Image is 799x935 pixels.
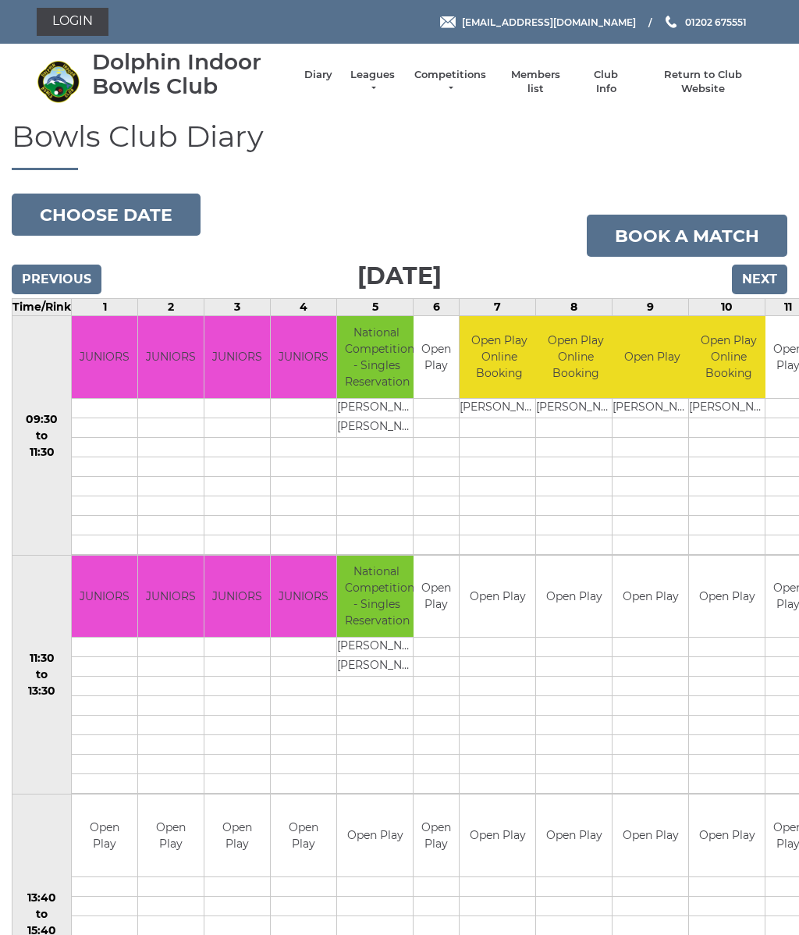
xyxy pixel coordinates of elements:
a: Return to Club Website [645,68,762,96]
td: Open Play [204,795,270,876]
td: [PERSON_NAME] [337,418,416,437]
a: Diary [304,68,332,82]
td: JUNIORS [204,556,270,638]
a: Book a match [587,215,787,257]
td: JUNIORS [72,316,137,398]
td: 09:30 to 11:30 [12,316,72,556]
div: Dolphin Indoor Bowls Club [92,50,289,98]
td: Open Play [613,795,688,876]
input: Previous [12,265,101,294]
span: [EMAIL_ADDRESS][DOMAIN_NAME] [462,16,636,27]
a: Email [EMAIL_ADDRESS][DOMAIN_NAME] [440,15,636,30]
td: 1 [72,299,138,316]
td: Open Play [613,316,691,398]
td: Open Play [414,316,459,398]
td: JUNIORS [138,556,204,638]
td: Open Play [536,556,612,638]
a: Club Info [584,68,629,96]
td: Open Play Online Booking [460,316,538,398]
td: Open Play [414,795,459,876]
td: 2 [138,299,204,316]
img: Email [440,16,456,28]
td: JUNIORS [204,316,270,398]
a: Login [37,8,108,36]
td: Open Play [460,795,535,876]
td: 7 [460,299,536,316]
button: Choose date [12,194,201,236]
a: Members list [502,68,567,96]
span: 01202 675551 [685,16,747,27]
td: Open Play [72,795,137,876]
td: Open Play [138,795,204,876]
td: Open Play [337,795,413,876]
td: [PERSON_NAME] [689,398,768,418]
td: National Competition - Singles Reservation [337,556,416,638]
td: 11:30 to 13:30 [12,555,72,795]
td: Open Play [689,556,765,638]
td: [PERSON_NAME] [613,398,691,418]
td: 4 [271,299,337,316]
img: Phone us [666,16,676,28]
td: 10 [689,299,765,316]
td: [PERSON_NAME] [337,638,416,657]
td: 9 [613,299,689,316]
td: National Competition - Singles Reservation [337,316,416,398]
td: [PERSON_NAME] [536,398,615,418]
td: Open Play [271,795,336,876]
td: 3 [204,299,271,316]
td: Open Play [613,556,688,638]
td: Time/Rink [12,299,72,316]
h1: Bowls Club Diary [12,120,787,171]
td: Open Play [460,556,535,638]
td: JUNIORS [271,556,336,638]
a: Phone us 01202 675551 [663,15,747,30]
td: Open Play Online Booking [689,316,768,398]
a: Competitions [413,68,488,96]
img: Dolphin Indoor Bowls Club [37,60,80,103]
input: Next [732,265,787,294]
td: [PERSON_NAME] [337,657,416,677]
td: Open Play Online Booking [536,316,615,398]
td: JUNIORS [271,316,336,398]
td: Open Play [689,795,765,876]
td: [PERSON_NAME] [337,398,416,418]
td: JUNIORS [138,316,204,398]
td: 6 [414,299,460,316]
td: JUNIORS [72,556,137,638]
td: Open Play [536,795,612,876]
td: 8 [536,299,613,316]
a: Leagues [348,68,397,96]
td: 5 [337,299,414,316]
td: Open Play [414,556,459,638]
td: [PERSON_NAME] [460,398,538,418]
